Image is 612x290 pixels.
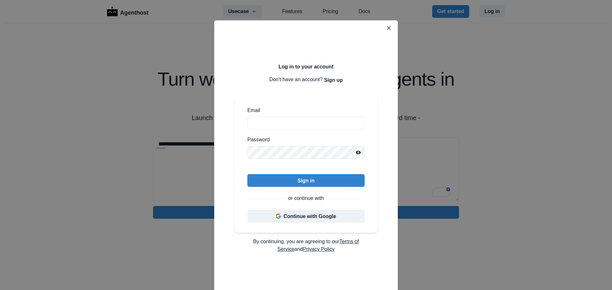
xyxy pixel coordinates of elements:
a: Terms of Service [277,239,359,252]
label: Email [247,107,361,114]
label: Password [247,136,361,144]
button: Sign up [324,74,343,86]
button: Sign in [247,174,365,187]
button: Reveal password [352,146,365,159]
p: By continuing, you are agreeing to our and [235,238,377,253]
button: Close [384,23,394,33]
p: or continue with [288,195,324,202]
button: Continue with Google [247,210,365,223]
h2: Log in to your account [235,64,377,70]
a: Privacy Policy [303,246,335,252]
p: Don't have an account? [235,74,377,86]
